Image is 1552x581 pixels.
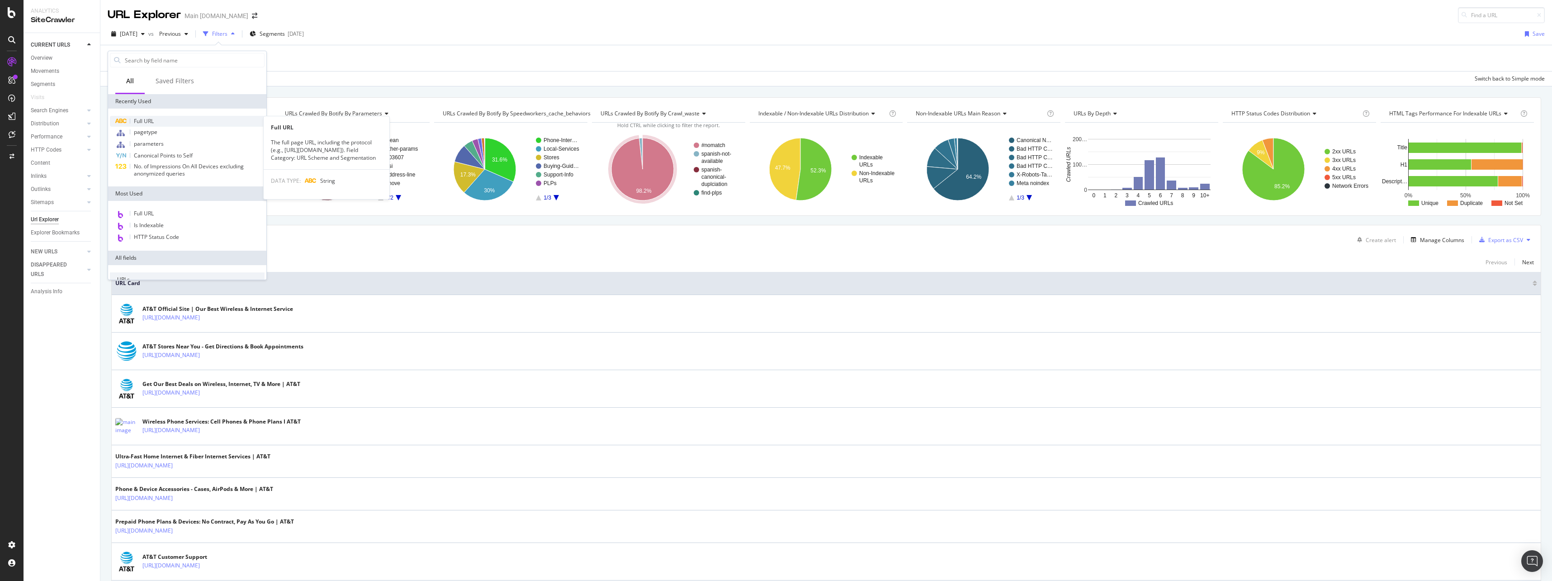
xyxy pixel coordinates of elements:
div: AT&T Customer Support [142,553,239,561]
svg: A chart. [750,130,903,209]
div: Analytics [31,7,93,15]
button: Switch back to Simple mode [1471,71,1545,86]
text: 47.7% [775,165,790,171]
div: Segments [31,80,55,89]
div: Main [DOMAIN_NAME] [185,11,248,20]
div: Switch back to Simple mode [1475,75,1545,82]
text: spanish-not- [701,151,731,157]
text: 0 [1084,187,1088,193]
div: A chart. [434,130,587,209]
div: Explorer Bookmarks [31,228,80,238]
button: Export as CSV [1476,233,1523,247]
svg: A chart. [1381,130,1534,209]
div: Get Our Best Deals on Wireless, Internet, TV & More | AT&T [142,380,300,388]
text: #nomatch [701,142,725,148]
div: A chart. [592,130,745,209]
button: Create alert [1353,233,1396,247]
text: URLs [859,162,873,168]
div: Full URL [264,124,389,131]
a: Sitemaps [31,198,85,207]
img: main image [115,418,138,434]
h4: URLs Crawled By Botify By crawl_waste [599,106,737,121]
svg: A chart. [1223,130,1376,209]
span: String [320,177,335,185]
text: 103607 [386,154,404,161]
a: HTTP Codes [31,145,85,155]
a: Segments [31,80,94,89]
span: vs [148,30,156,38]
button: Previous [1486,257,1507,267]
a: Analysis Info [31,287,94,296]
a: DISAPPEARED URLS [31,260,85,279]
a: [URL][DOMAIN_NAME] [142,561,200,570]
a: Content [31,158,94,168]
text: Title [1397,144,1408,151]
text: canonical- [701,174,726,180]
span: URLs Crawled By Botify By speedworkers_cache_behaviors [443,110,591,117]
a: Inlinks [31,171,85,181]
div: Filters [212,30,227,38]
text: Network Errors [1332,183,1368,189]
a: NEW URLS [31,247,85,257]
div: A chart. [276,130,430,209]
text: 3 [1126,192,1129,199]
div: Next [1522,258,1534,266]
text: 100… [1073,162,1087,168]
span: Indexable / Non-Indexable URLs distribution [758,110,869,117]
span: HTTP Status Codes Distribution [1231,110,1310,117]
svg: A chart. [907,130,1060,209]
div: Ultra-Fast Home Internet & Fiber Internet Services | AT&T [115,452,270,461]
div: Content [31,158,50,168]
h4: HTML Tags Performance for Indexable URLs [1387,106,1519,121]
span: pagetype [134,128,157,136]
text: other-params [386,146,418,152]
text: 0 [1093,192,1096,199]
a: Url Explorer [31,215,94,224]
text: 64.2% [966,174,982,180]
text: Bad HTTP C… [1017,163,1053,169]
a: CURRENT URLS [31,40,85,50]
div: Previous [1486,258,1507,266]
text: 1/3 [544,195,551,201]
text: Crawled URLs [1065,147,1072,182]
div: AT&T Stores Near You - Get Directions & Book Appointments [142,343,303,351]
div: DISAPPEARED URLS [31,260,76,279]
span: Canonical Points to Self [134,152,193,159]
a: Distribution [31,119,85,129]
text: Bad HTTP C… [1017,146,1053,152]
text: 5xx URLs [1332,174,1356,181]
div: Manage Columns [1420,236,1464,244]
a: [URL][DOMAIN_NAME] [115,526,173,535]
text: 50% [1460,192,1471,199]
div: Prepaid Phone Plans & Devices: No Contract, Pay As You Go | AT&T [115,518,294,526]
a: Overview [31,53,94,63]
span: HTTP Status Code [134,233,179,241]
text: 1 [1103,192,1107,199]
text: 8 [1181,192,1184,199]
div: A chart. [1065,130,1218,209]
span: 2025 Sep. 14th [120,30,137,38]
div: Open Intercom Messenger [1521,550,1543,572]
div: Recently Used [108,94,266,109]
div: Performance [31,132,62,142]
a: Performance [31,132,85,142]
span: Full URL [134,210,154,217]
text: Duplicate [1460,200,1483,206]
div: The full page URL, including the protocol (e.g., [URL][DOMAIN_NAME]). Field Category: URL Scheme ... [264,138,389,162]
text: 100% [1516,192,1530,199]
text: Canonical N… [1017,137,1051,143]
button: Segments[DATE] [246,27,308,41]
text: available [701,158,723,164]
text: 2xx URLs [1332,148,1356,155]
div: Movements [31,67,59,76]
input: Search by field name [124,53,264,67]
img: main image [115,302,138,325]
h4: HTTP Status Codes Distribution [1230,106,1361,121]
div: URL Explorer [108,7,181,23]
text: Unique [1421,200,1438,206]
text: H1 [1401,162,1408,168]
text: Meta noindex [1017,180,1049,186]
button: Next [1522,257,1534,267]
text: 1/3 [1017,195,1025,201]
